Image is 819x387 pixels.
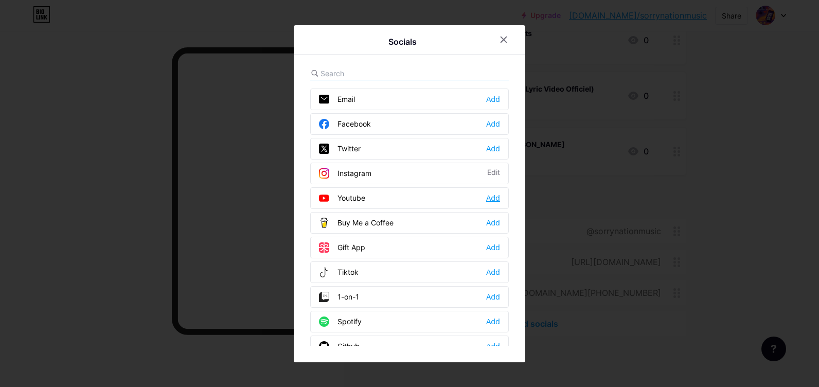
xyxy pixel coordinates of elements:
div: Add [486,267,500,277]
div: Add [486,341,500,351]
div: Add [486,119,500,129]
input: Search [321,68,434,79]
div: Add [486,242,500,253]
div: Buy Me a Coffee [319,218,394,228]
div: 1-on-1 [319,292,359,302]
div: Facebook [319,119,371,129]
div: Instagram [319,168,371,179]
div: Add [486,144,500,154]
div: Youtube [319,193,365,203]
div: Twitter [319,144,361,154]
div: Tiktok [319,267,359,277]
div: Add [486,218,500,228]
div: Edit [487,168,500,179]
div: Add [486,292,500,302]
div: Spotify [319,316,362,327]
div: Add [486,94,500,104]
div: Email [319,94,355,104]
div: Add [486,193,500,203]
div: Gift App [319,242,365,253]
div: Add [486,316,500,327]
div: Github [319,341,360,351]
div: Socials [388,36,417,48]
